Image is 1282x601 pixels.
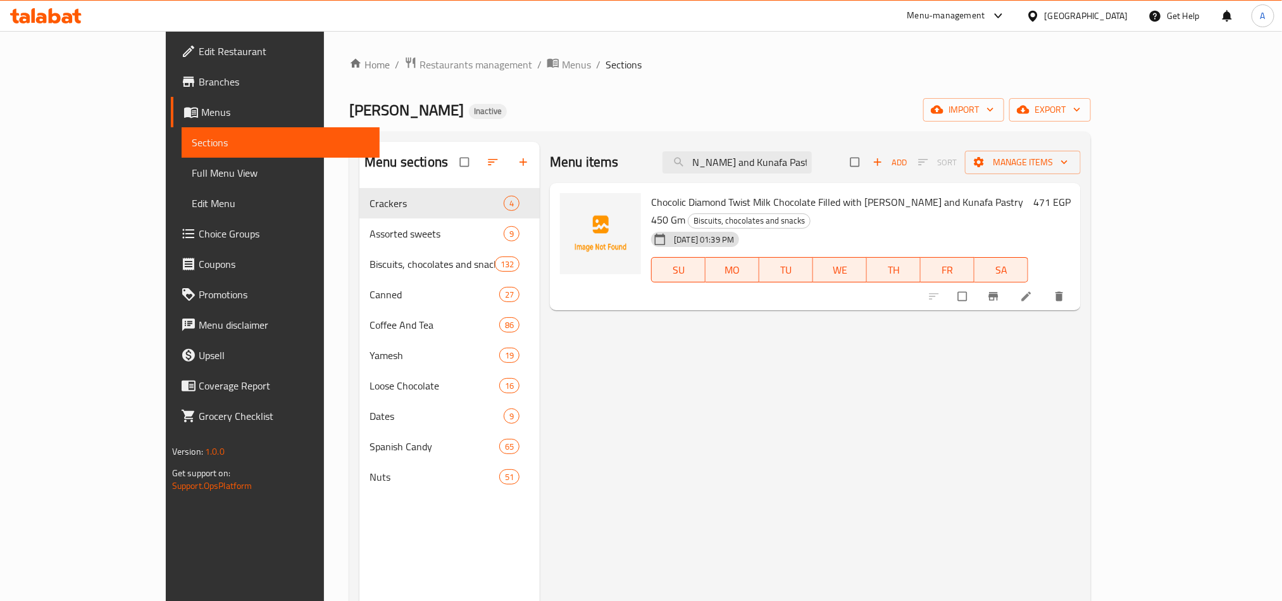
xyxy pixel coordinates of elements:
span: 9 [504,228,519,240]
span: Restaurants management [420,57,532,72]
div: items [499,469,520,484]
li: / [596,57,601,72]
div: Yamesh [370,348,499,363]
button: SA [974,257,1028,282]
nav: breadcrumb [349,56,1091,73]
h2: Menu items [550,153,619,172]
div: Biscuits, chocolates and snacks [688,213,811,229]
span: Menus [201,104,370,120]
a: Edit Menu [182,188,380,218]
span: export [1019,102,1081,118]
div: Biscuits, chocolates and snacks132 [359,249,540,279]
button: Add section [509,148,540,176]
a: Full Menu View [182,158,380,188]
span: Select to update [950,284,977,308]
div: items [499,317,520,332]
div: items [499,439,520,454]
span: import [933,102,994,118]
h6: 471 EGP [1033,193,1071,211]
a: Grocery Checklist [171,401,380,431]
a: Edit menu item [1020,290,1035,303]
span: Select section [843,150,869,174]
span: Add [873,155,907,170]
span: Menu disclaimer [199,317,370,332]
a: Coverage Report [171,370,380,401]
a: Support.OpsPlatform [172,478,252,494]
div: Spanish Candy65 [359,431,540,462]
button: MO [706,257,759,282]
span: 86 [500,319,519,331]
span: 9 [504,410,519,422]
span: Get support on: [172,465,230,481]
span: Branches [199,74,370,89]
span: TU [764,261,808,279]
button: import [923,98,1004,122]
button: delete [1045,282,1076,310]
span: WE [818,261,862,279]
div: Coffee And Tea86 [359,310,540,340]
div: [GEOGRAPHIC_DATA] [1045,9,1128,23]
button: Add [869,153,910,172]
span: Full Menu View [192,165,370,180]
span: Nuts [370,469,499,484]
span: 65 [500,441,519,453]
span: Coverage Report [199,378,370,393]
span: Spanish Candy [370,439,499,454]
div: Menu-management [907,8,985,23]
img: Chocolic Diamond Twist Milk Chocolate Filled with Bonello and Kunafa Pastry 450 Gm [560,193,641,274]
a: Edit Restaurant [171,36,380,66]
span: Choice Groups [199,226,370,241]
span: 51 [500,471,519,483]
a: Branches [171,66,380,97]
button: TU [759,257,813,282]
span: Manage items [975,155,1071,170]
span: SA [980,261,1023,279]
span: MO [711,261,754,279]
div: items [504,226,520,241]
span: A [1260,9,1266,23]
span: Coffee And Tea [370,317,499,332]
span: 27 [500,289,519,301]
div: Nuts51 [359,462,540,492]
span: Biscuits, chocolates and snacks [688,213,810,228]
div: Canned27 [359,279,540,310]
span: [PERSON_NAME] [349,96,464,124]
span: Upsell [199,348,370,363]
span: Chocolic Diamond Twist Milk Chocolate Filled with [PERSON_NAME] and Kunafa Pastry 450 Gm [651,193,1023,229]
span: [DATE] 01:39 PM [669,234,739,246]
span: Edit Menu [192,196,370,211]
button: WE [813,257,867,282]
div: items [504,408,520,424]
button: Manage items [965,151,1081,174]
a: Sections [182,127,380,158]
span: Canned [370,287,499,302]
div: Inactive [469,104,507,119]
span: Assorted sweets [370,226,504,241]
button: export [1009,98,1091,122]
a: Promotions [171,279,380,310]
div: Dates [370,408,504,424]
a: Menus [547,56,591,73]
span: Sort sections [479,148,509,176]
span: 4 [504,198,519,210]
div: Loose Chocolate16 [359,370,540,401]
input: search [663,151,812,174]
span: Select all sections [452,150,479,174]
span: Sections [606,57,642,72]
span: Loose Chocolate [370,378,499,393]
span: FR [926,261,969,279]
h2: Menu sections [364,153,448,172]
li: / [395,57,399,72]
a: Menu disclaimer [171,310,380,340]
span: TH [872,261,916,279]
span: Crackers [370,196,504,211]
div: Crackers4 [359,188,540,218]
button: SU [651,257,706,282]
span: Inactive [469,106,507,117]
span: Add item [869,153,910,172]
div: Dates9 [359,401,540,431]
div: items [499,348,520,363]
